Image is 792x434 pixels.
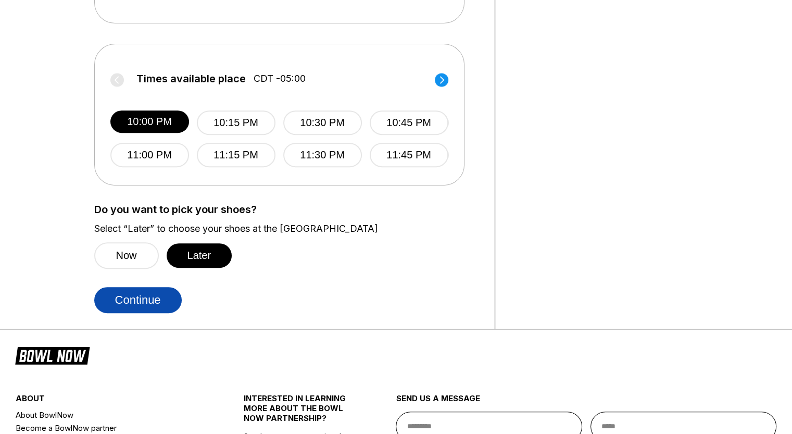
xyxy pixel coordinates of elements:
button: Continue [94,287,182,313]
button: Now [94,242,159,269]
button: 10:15 PM [197,110,275,135]
button: 10:00 PM [110,110,189,133]
span: Times available place [136,73,246,84]
button: 11:30 PM [283,143,362,167]
button: 11:00 PM [110,143,189,167]
label: Do you want to pick your shoes? [94,204,479,215]
a: About BowlNow [16,408,206,421]
button: 10:30 PM [283,110,362,135]
button: 11:45 PM [370,143,448,167]
button: 10:45 PM [370,110,448,135]
div: about [16,393,206,408]
div: send us a message [396,393,776,412]
div: INTERESTED IN LEARNING MORE ABOUT THE BOWL NOW PARTNERSHIP? [244,393,358,431]
span: CDT -05:00 [254,73,306,84]
label: Select “Later” to choose your shoes at the [GEOGRAPHIC_DATA] [94,223,479,234]
button: Later [167,243,232,268]
button: 11:15 PM [197,143,275,167]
